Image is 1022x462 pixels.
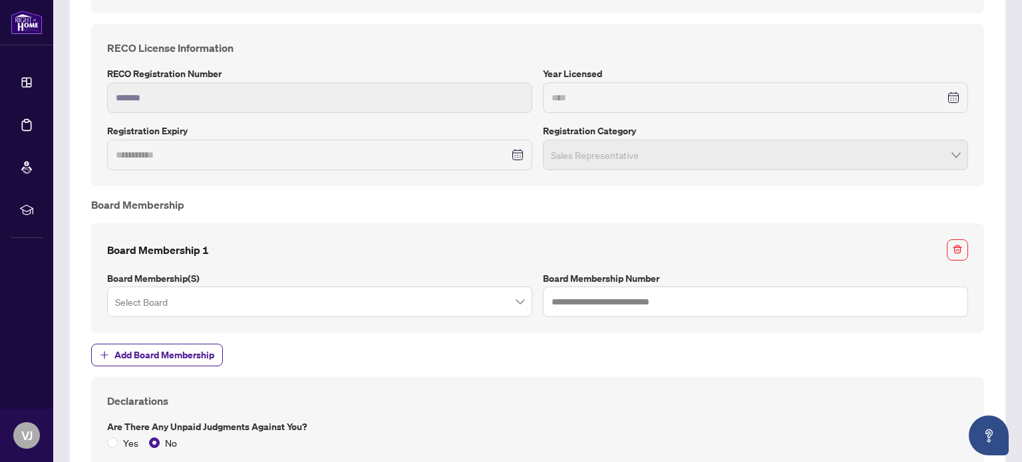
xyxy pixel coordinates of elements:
[107,419,968,434] label: Are there any unpaid judgments against you?
[91,197,984,213] h4: Board Membership
[543,124,968,138] label: Registration Category
[107,393,968,409] h4: Declarations
[100,350,109,360] span: plus
[107,40,968,56] h4: RECO License Information
[107,124,532,138] label: Registration Expiry
[107,242,209,258] h4: Board Membership 1
[118,435,144,450] span: Yes
[543,271,968,286] label: Board Membership Number
[11,10,43,35] img: logo
[91,344,223,366] button: Add Board Membership
[969,415,1009,455] button: Open asap
[543,66,968,81] label: Year Licensed
[114,344,214,366] span: Add Board Membership
[107,271,532,286] label: Board Membership(s)
[551,142,960,168] span: Sales Representative
[160,435,182,450] span: No
[107,66,532,81] label: RECO Registration Number
[21,426,33,445] span: VJ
